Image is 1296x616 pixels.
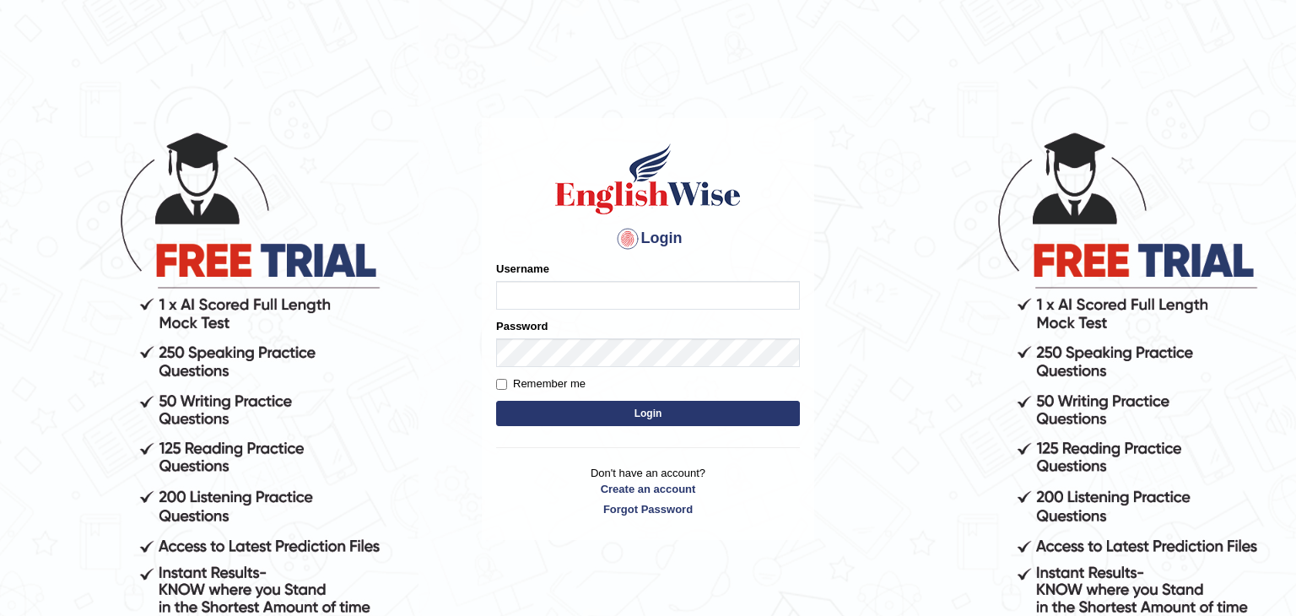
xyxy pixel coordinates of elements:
img: Logo of English Wise sign in for intelligent practice with AI [552,141,744,217]
h4: Login [496,225,800,252]
a: Forgot Password [496,501,800,517]
input: Remember me [496,379,507,390]
a: Create an account [496,481,800,497]
p: Don't have an account? [496,465,800,517]
label: Remember me [496,376,586,392]
label: Password [496,318,548,334]
label: Username [496,261,549,277]
button: Login [496,401,800,426]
